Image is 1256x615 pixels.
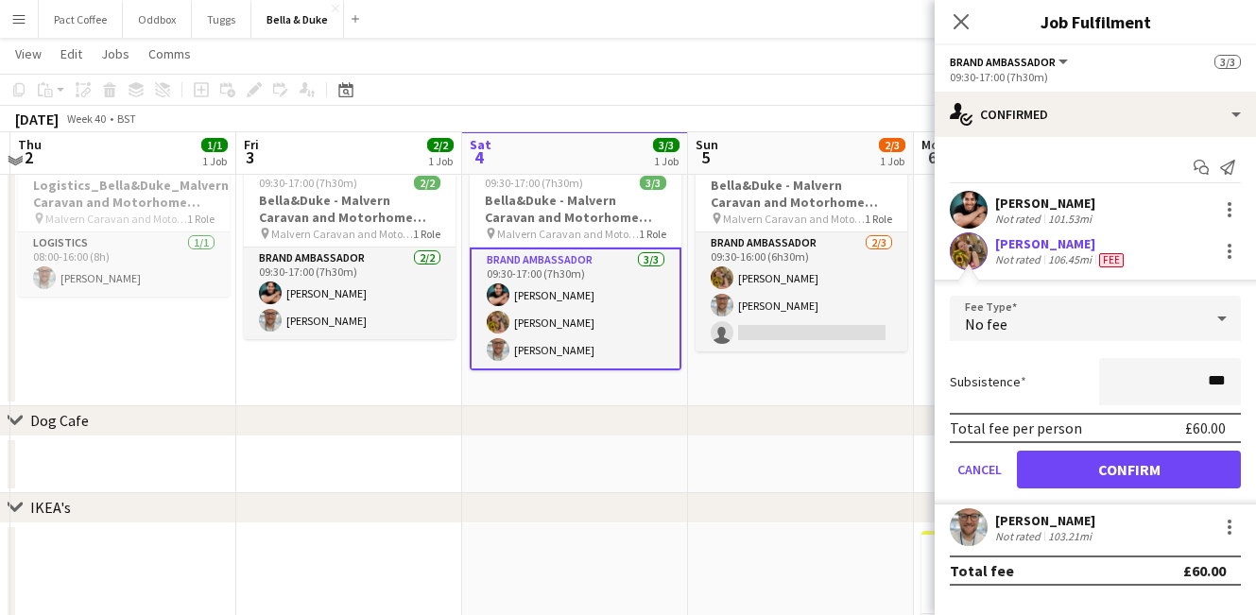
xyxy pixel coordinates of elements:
[1095,252,1127,267] div: Crew has different fees then in role
[271,227,413,241] span: Malvern Caravan and Motorhome Show
[485,176,583,190] span: 09:30-17:00 (7h30m)
[879,138,905,152] span: 2/3
[148,45,191,62] span: Comms
[1214,55,1241,69] span: 3/3
[995,512,1095,529] div: [PERSON_NAME]
[919,146,946,168] span: 6
[117,111,136,126] div: BST
[244,248,456,339] app-card-role: Brand Ambassador2/209:30-17:00 (7h30m)[PERSON_NAME][PERSON_NAME]
[94,42,137,66] a: Jobs
[251,1,344,38] button: Bella & Duke
[244,136,259,153] span: Fri
[950,70,1241,84] div: 09:30-17:00 (7h30m)
[995,195,1095,212] div: [PERSON_NAME]
[39,1,123,38] button: Pact Coffee
[123,1,192,38] button: Oddbox
[202,154,227,168] div: 1 Job
[995,235,1127,252] div: [PERSON_NAME]
[18,232,230,297] app-card-role: Logistics1/108:00-16:00 (8h)[PERSON_NAME]
[15,45,42,62] span: View
[45,212,187,226] span: Malvern Caravan and Motorhome Show
[921,558,1133,592] h3: Logistics_Bella&Duke_IKEA ([GEOGRAPHIC_DATA]) Exit Door
[1044,212,1095,226] div: 101.53mi
[427,138,454,152] span: 2/2
[413,227,440,241] span: 1 Role
[62,111,110,126] span: Week 40
[201,138,228,152] span: 1/1
[53,42,90,66] a: Edit
[470,192,681,226] h3: Bella&Duke - Malvern Caravan and Motorhome Show
[101,45,129,62] span: Jobs
[935,92,1256,137] div: Confirmed
[950,55,1071,69] button: Brand Ambassador
[950,561,1014,580] div: Total fee
[470,248,681,370] app-card-role: Brand Ambassador3/309:30-17:00 (7h30m)[PERSON_NAME][PERSON_NAME][PERSON_NAME]
[696,232,907,351] app-card-role: Brand Ambassador2/309:30-16:00 (6h30m)[PERSON_NAME][PERSON_NAME]
[470,136,491,153] span: Sat
[880,154,904,168] div: 1 Job
[1183,561,1226,580] div: £60.00
[639,227,666,241] span: 1 Role
[950,55,1056,69] span: Brand Ambassador
[60,45,82,62] span: Edit
[30,411,89,430] div: Dog Cafe
[950,419,1082,437] div: Total fee per person
[8,42,49,66] a: View
[1185,419,1226,437] div: £60.00
[865,212,892,226] span: 1 Role
[30,498,71,517] div: IKEA's
[1017,451,1241,488] button: Confirm
[244,149,456,339] app-job-card: Updated09:30-17:00 (7h30m)2/2Bella&Duke - Malvern Caravan and Motorhome Show Malvern Caravan and ...
[935,9,1256,34] h3: Job Fulfilment
[470,149,681,370] app-job-card: In progress09:30-17:00 (7h30m)3/3Bella&Duke - Malvern Caravan and Motorhome Show Malvern Caravan ...
[965,315,1007,333] span: No fee
[1044,529,1095,543] div: 103.21mi
[693,146,718,168] span: 5
[723,212,865,226] span: Malvern Caravan and Motorhome Show
[653,138,680,152] span: 3/3
[192,1,251,38] button: Tuggs
[640,176,666,190] span: 3/3
[950,373,1026,390] label: Subsistence
[696,177,907,211] h3: Bella&Duke - Malvern Caravan and Motorhome Show
[696,136,718,153] span: Sun
[18,177,230,211] h3: Logistics_Bella&Duke_Malvern Caravan and Motorhome Show
[995,212,1044,226] div: Not rated
[1044,252,1095,267] div: 106.45mi
[497,227,639,241] span: Malvern Caravan and Motorhome Show
[995,252,1044,267] div: Not rated
[995,529,1044,543] div: Not rated
[141,42,198,66] a: Comms
[187,212,215,226] span: 1 Role
[244,192,456,226] h3: Bella&Duke - Malvern Caravan and Motorhome Show
[921,136,946,153] span: Mon
[467,146,491,168] span: 4
[414,176,440,190] span: 2/2
[15,146,42,168] span: 2
[241,146,259,168] span: 3
[696,149,907,351] app-job-card: 09:30-16:00 (6h30m)2/3Bella&Duke - Malvern Caravan and Motorhome Show Malvern Caravan and Motorho...
[15,110,59,128] div: [DATE]
[18,136,42,153] span: Thu
[950,451,1009,488] button: Cancel
[1099,253,1124,267] span: Fee
[654,154,679,168] div: 1 Job
[18,149,230,297] app-job-card: 08:00-16:00 (8h)1/1Logistics_Bella&Duke_Malvern Caravan and Motorhome Show Malvern Caravan and Mo...
[428,154,453,168] div: 1 Job
[259,176,357,190] span: 09:30-17:00 (7h30m)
